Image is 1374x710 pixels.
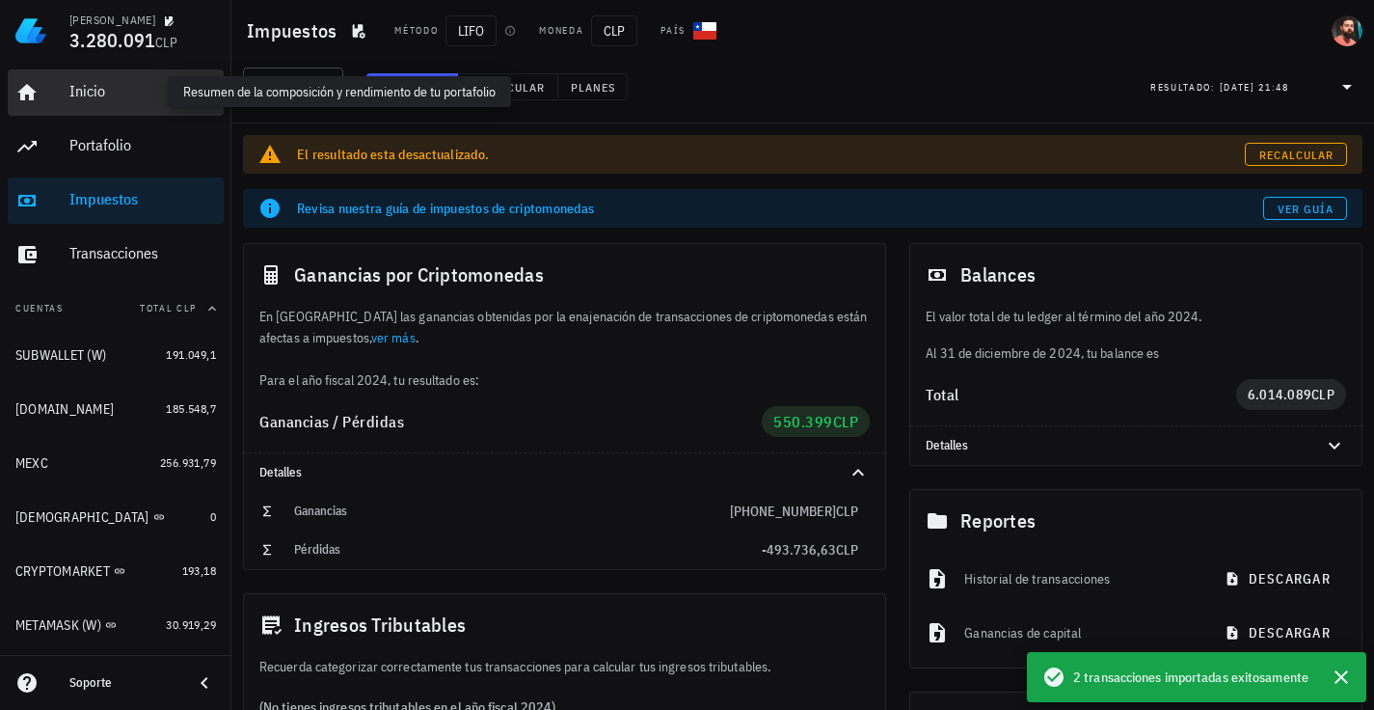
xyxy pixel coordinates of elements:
[1228,624,1331,642] span: descargar
[15,401,114,418] div: [DOMAIN_NAME]
[558,73,629,100] button: Planes
[8,386,224,432] a: [DOMAIN_NAME] 185.548,7
[379,80,445,95] span: Resultado
[8,286,224,332] button: CuentasTotal CLP
[762,541,836,559] span: -493.736,63
[1150,74,1220,99] div: Resultado:
[259,412,404,431] span: Ganancias / Pérdidas
[570,80,616,95] span: Planes
[1277,202,1334,216] span: Ver guía
[926,387,1236,402] div: Total
[244,656,885,677] div: Recuerda categorizar correctamente tus transacciones para calcular tus ingresos tributables.
[693,19,716,42] div: CL-icon
[1228,570,1331,587] span: descargar
[730,503,836,520] span: [PHONE_NUMBER]
[8,548,224,594] a: CRYPTOMARKET 193,18
[166,401,216,416] span: 185.548,7
[15,617,101,634] div: METAMASK (W)
[8,494,224,540] a: [DEMOGRAPHIC_DATA] 0
[1245,143,1347,166] a: Recalcular
[964,612,1197,654] div: Ganancias de capital
[833,412,859,431] span: CLP
[1213,615,1346,650] button: descargar
[470,80,546,95] span: Recalcular
[1258,148,1334,162] span: Recalcular
[660,23,686,39] div: País
[8,440,224,486] a: MEXC 256.931,79
[182,563,216,578] span: 193,18
[8,232,224,278] a: Transacciones
[926,306,1346,327] p: El valor total de tu ledger al término del año 2024.
[155,34,177,51] span: CLP
[1263,197,1347,220] a: Ver guía
[166,347,216,362] span: 191.049,1
[294,504,730,519] div: Ganancias
[69,27,155,53] span: 3.280.091
[836,503,858,520] span: CLP
[8,602,224,648] a: METAMASK (W) 30.919,29
[259,465,823,480] div: Detalles
[964,558,1197,600] div: Historial de transacciones
[244,453,885,492] div: Detalles
[910,244,1361,306] div: Balances
[244,306,885,391] div: En [GEOGRAPHIC_DATA] las ganancias obtenidas por la enajenación de transacciones de criptomonedas...
[458,73,558,100] button: Recalcular
[255,78,298,97] div: 2024
[8,123,224,170] a: Portafolio
[910,426,1361,465] div: Detalles
[140,302,197,314] span: Total CLP
[1311,386,1334,403] span: CLP
[69,244,216,262] div: Transacciones
[926,438,1300,453] div: Detalles
[836,541,858,559] span: CLP
[1073,667,1308,688] span: 2 transacciones importadas exitosamente
[247,15,344,46] h1: Impuestos
[160,455,216,470] span: 256.931,79
[539,23,583,39] div: Moneda
[1213,561,1346,596] button: descargar
[166,617,216,632] span: 30.919,29
[1220,78,1289,97] div: [DATE] 21:48
[244,244,885,306] div: Ganancias por Criptomonedas
[244,594,885,656] div: Ingresos Tributables
[69,82,216,100] div: Inicio
[297,145,1245,164] div: El resultado esta desactualizado.
[910,306,1361,364] div: Al 31 de diciembre de 2024, tu balance es
[591,15,637,46] span: CLP
[1332,15,1362,46] div: avatar
[773,412,833,431] span: 550.399
[69,136,216,154] div: Portafolio
[294,542,762,558] div: Pérdidas
[445,15,497,46] span: LIFO
[15,563,110,580] div: CRYPTOMARKET
[297,199,1263,218] div: Revisa nuestra guía de impuestos de criptomonedas
[1248,386,1311,403] span: 6.014.089
[69,675,177,691] div: Soporte
[15,509,149,526] div: [DEMOGRAPHIC_DATA]
[394,23,438,39] div: Método
[15,455,48,472] div: MEXC
[366,73,458,100] button: Resultado
[371,329,416,346] a: ver más
[8,332,224,378] a: SUBWALLET (W) 191.049,1
[1139,68,1370,105] div: Resultado:[DATE] 21:48
[210,509,216,524] span: 0
[69,13,155,28] div: [PERSON_NAME]
[910,490,1361,552] div: Reportes
[8,69,224,116] a: Inicio
[15,15,46,46] img: LedgiFi
[15,347,106,364] div: SUBWALLET (W)
[69,190,216,208] div: Impuestos
[8,177,224,224] a: Impuestos
[243,68,343,106] div: 2024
